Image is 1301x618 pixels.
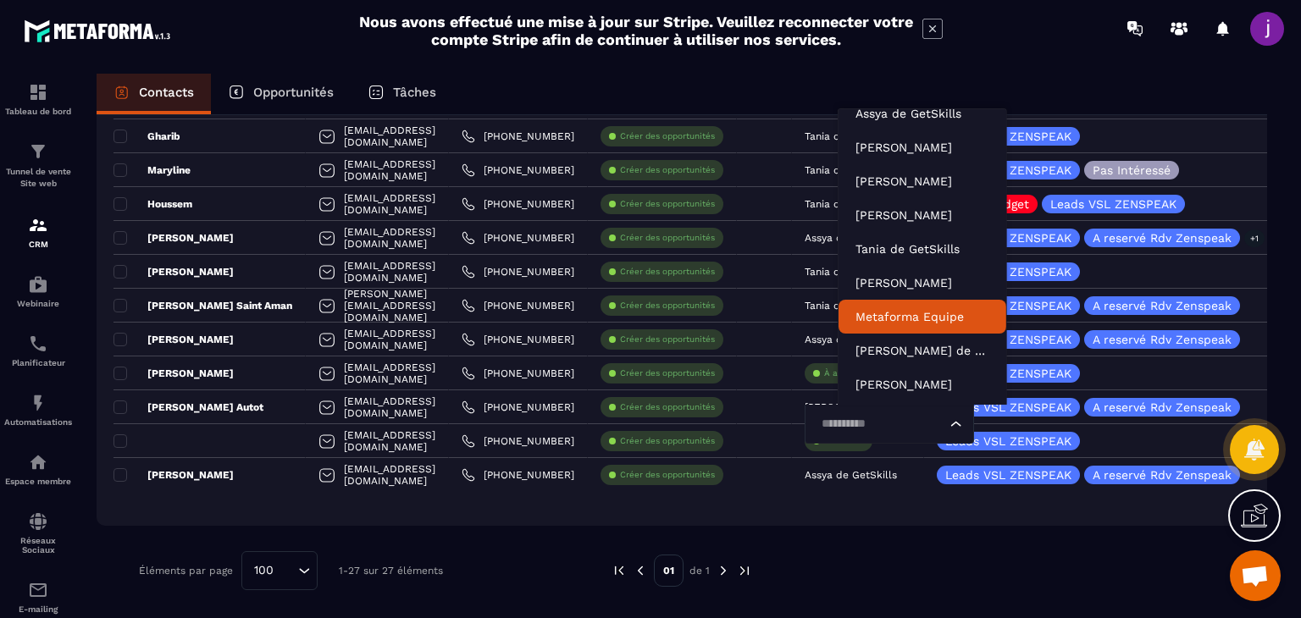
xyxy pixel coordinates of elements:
p: Tania de GetSkills [855,240,989,257]
p: Créer des opportunités [620,130,715,142]
a: [PHONE_NUMBER] [462,468,574,482]
p: 1-27 sur 27 éléments [339,565,443,577]
img: formation [28,82,48,102]
p: Leads VSL ZENSPEAK [945,367,1071,379]
p: +1 [1244,229,1265,247]
a: [PHONE_NUMBER] [462,434,574,448]
p: Contacts [139,85,194,100]
p: Automatisations [4,417,72,427]
a: schedulerschedulerPlanificateur [4,321,72,380]
div: Search for option [241,551,318,590]
a: [PHONE_NUMBER] [462,231,574,245]
p: Tania de GetSkills [805,198,894,210]
p: [PERSON_NAME] [113,333,234,346]
p: Webinaire [4,299,72,308]
a: Contacts [97,74,211,114]
p: A reservé Rdv Zenspeak [1093,300,1232,312]
p: Opportunités [253,85,334,100]
p: Tania de GetSkills [805,266,894,278]
a: formationformationCRM [4,202,72,262]
p: Tania de GetSkills [805,164,894,176]
img: logo [24,15,176,47]
img: prev [612,563,627,578]
a: [PHONE_NUMBER] [462,400,574,414]
p: Créer des opportunités [620,164,715,176]
p: [PERSON_NAME] [113,231,234,245]
span: 100 [248,561,280,580]
p: Créer des opportunités [620,435,715,447]
p: Leads VSL ZENSPEAK [945,401,1071,413]
p: Leads VSL ZENSPEAK [945,300,1071,312]
input: Search for option [280,561,294,580]
p: CRM [4,240,72,249]
p: Maryline [113,163,191,177]
img: social-network [28,511,48,532]
p: A reservé Rdv Zenspeak [1093,401,1232,413]
div: Ouvrir le chat [1230,550,1281,601]
p: Créer des opportunités [620,198,715,210]
p: Marilyne de Getskills [855,342,989,359]
p: Créer des opportunités [620,469,715,481]
h2: Nous avons effectué une mise à jour sur Stripe. Veuillez reconnecter votre compte Stripe afin de ... [358,13,914,48]
p: À associe [824,367,864,379]
p: [PERSON_NAME] [113,367,234,380]
p: Leads VSL ZENSPEAK [945,232,1071,244]
p: Léna MAIREY [855,139,989,156]
p: [PERSON_NAME] Autot [113,400,263,414]
p: Houssem [113,197,192,211]
p: Leads VSL ZENSPEAK [945,130,1071,142]
img: automations [28,452,48,472]
a: social-networksocial-networkRéseaux Sociaux [4,499,72,567]
p: Planificateur [4,358,72,367]
p: Leads VSL ZENSPEAK [1050,198,1176,210]
p: Leads VSL ZENSPEAK [945,164,1071,176]
p: [PERSON_NAME] Saint Aman [113,299,292,312]
p: Leads VSL ZENSPEAK [945,435,1071,447]
img: automations [28,393,48,413]
p: Créer des opportunités [620,266,715,278]
p: Jeanne BARONNAT [855,376,989,393]
p: [PERSON_NAME] [113,265,234,279]
div: Search for option [805,405,974,444]
p: Créer des opportunités [620,300,715,312]
p: de 1 [689,564,710,577]
p: Pas Intéressé [1093,164,1171,176]
p: Tunnel de vente Site web [4,166,72,190]
p: A reservé Rdv Zenspeak [1093,232,1232,244]
a: automationsautomationsAutomatisations [4,380,72,439]
a: formationformationTableau de bord [4,69,72,129]
p: Espace membre [4,477,72,486]
p: Metaforma Equipe [855,308,989,325]
p: 01 [654,555,684,587]
p: Tania de GetSkills [805,300,894,312]
p: Nizar NCHIOUA [855,173,989,190]
a: automationsautomationsWebinaire [4,262,72,321]
a: formationformationTunnel de vente Site web [4,129,72,202]
p: Assya de GetSkills [855,105,989,122]
input: Search for option [816,415,946,433]
p: Créer des opportunités [620,367,715,379]
p: A reservé Rdv Zenspeak [1093,334,1232,345]
p: Leads VSL ZENSPEAK [945,334,1071,345]
p: Réseaux Sociaux [4,536,72,555]
a: [PHONE_NUMBER] [462,197,574,211]
p: Assya de GetSkills [805,334,897,345]
p: Assya de GetSkills [805,232,897,244]
a: Opportunités [211,74,351,114]
a: [PHONE_NUMBER] [462,333,574,346]
p: Créer des opportunités [620,232,715,244]
p: Leads VSL ZENSPEAK [945,266,1071,278]
p: Créer des opportunités [620,334,715,345]
p: Frédéric GUEYE [855,207,989,223]
p: Leads VSL ZENSPEAK [945,469,1071,481]
img: formation [28,141,48,162]
img: next [716,563,731,578]
a: Tâches [351,74,453,114]
a: [PHONE_NUMBER] [462,299,574,312]
img: automations [28,274,48,295]
img: formation [28,215,48,235]
p: A reservé Rdv Zenspeak [1093,469,1232,481]
a: automationsautomationsEspace membre [4,439,72,499]
p: Timéo DELALEX [855,274,989,291]
a: [PHONE_NUMBER] [462,163,574,177]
